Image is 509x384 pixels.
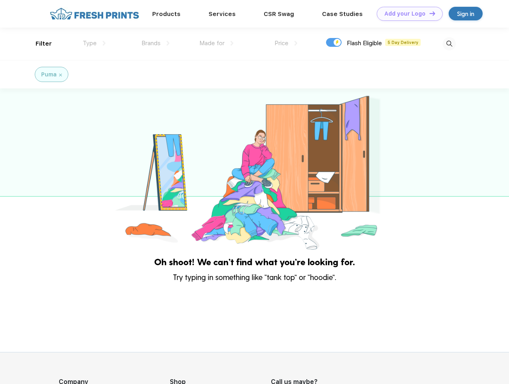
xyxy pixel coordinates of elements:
img: filter_cancel.svg [59,74,62,76]
img: dropdown.png [103,41,105,46]
span: Price [274,40,288,47]
img: dropdown.png [294,41,297,46]
img: desktop_search.svg [443,37,456,50]
img: DT [429,11,435,16]
span: Type [83,40,97,47]
img: dropdown.png [167,41,169,46]
a: Services [209,10,236,18]
img: fo%20logo%202.webp [48,7,141,21]
div: Sign in [457,9,474,18]
a: Products [152,10,181,18]
img: dropdown.png [231,41,233,46]
a: CSR Swag [264,10,294,18]
span: 5 Day Delivery [385,39,421,46]
span: Flash Eligible [347,40,382,47]
div: Add your Logo [384,10,425,17]
span: Brands [141,40,161,47]
span: Made for [199,40,225,47]
div: Filter [36,39,52,48]
a: Sign in [449,7,483,20]
div: Puma [41,70,57,79]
